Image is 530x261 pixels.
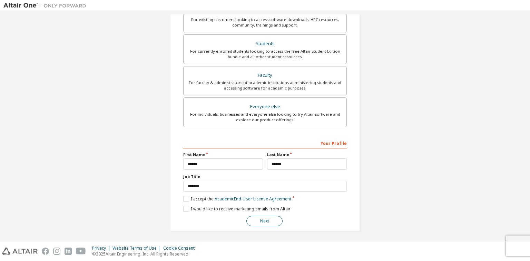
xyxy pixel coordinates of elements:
[188,49,342,60] div: For currently enrolled students looking to access the free Altair Student Edition bundle and all ...
[188,80,342,91] div: For faculty & administrators of academic institutions administering students and accessing softwa...
[53,248,60,255] img: instagram.svg
[188,112,342,123] div: For individuals, businesses and everyone else looking to try Altair software and explore our prod...
[183,174,347,179] label: Job Title
[215,196,291,202] a: Academic End-User License Agreement
[267,152,347,157] label: Last Name
[183,196,291,202] label: I accept the
[183,152,263,157] label: First Name
[163,246,199,251] div: Cookie Consent
[3,2,90,9] img: Altair One
[188,39,342,49] div: Students
[188,102,342,112] div: Everyone else
[92,251,199,257] p: © 2025 Altair Engineering, Inc. All Rights Reserved.
[183,206,291,212] label: I would like to receive marketing emails from Altair
[183,137,347,148] div: Your Profile
[188,71,342,80] div: Faculty
[112,246,163,251] div: Website Terms of Use
[65,248,72,255] img: linkedin.svg
[42,248,49,255] img: facebook.svg
[246,216,283,226] button: Next
[76,248,86,255] img: youtube.svg
[188,17,342,28] div: For existing customers looking to access software downloads, HPC resources, community, trainings ...
[92,246,112,251] div: Privacy
[2,248,38,255] img: altair_logo.svg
